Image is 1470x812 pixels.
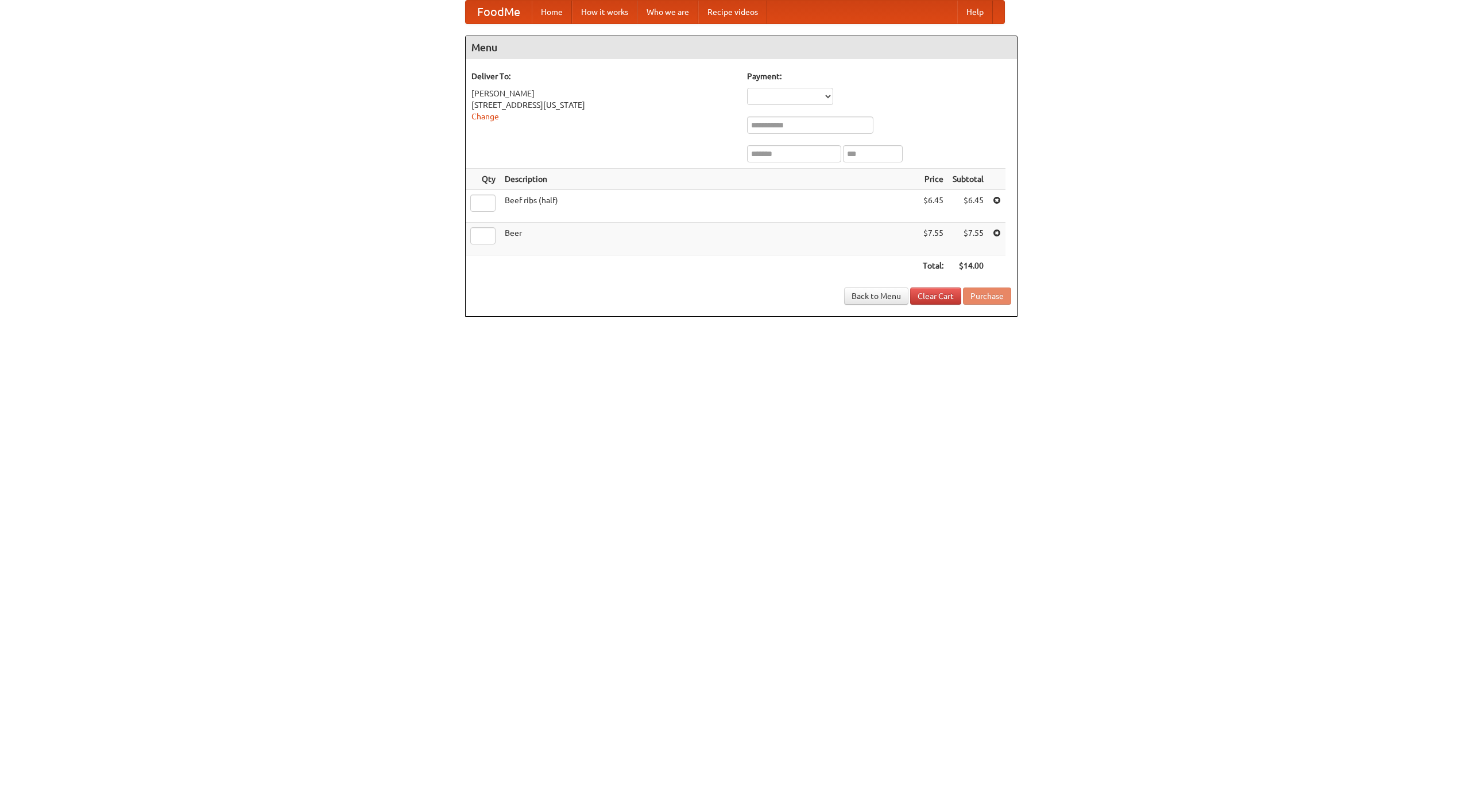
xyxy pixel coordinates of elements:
a: Recipe videos [698,1,767,24]
td: Beef ribs (half) [500,190,918,223]
th: Subtotal [948,169,988,190]
a: Home [532,1,572,24]
div: [PERSON_NAME] [471,88,736,99]
a: Help [957,1,993,24]
button: Purchase [963,287,1011,305]
th: Qty [466,169,500,190]
td: Beer [500,223,918,255]
a: Back to Menu [844,287,908,305]
th: Price [918,169,948,190]
a: How it works [572,1,637,24]
td: $7.55 [918,223,948,255]
h5: Payment: [747,71,1011,82]
h5: Deliver To: [471,71,736,82]
h4: Menu [466,36,1017,59]
a: FoodMe [466,1,532,24]
td: $7.55 [948,223,988,255]
div: [STREET_ADDRESS][US_STATE] [471,99,736,111]
th: Total: [918,255,948,277]
th: $14.00 [948,255,988,277]
td: $6.45 [948,190,988,223]
a: Clear Cart [910,287,961,305]
th: Description [500,169,918,190]
a: Change [471,112,499,121]
a: Who we are [637,1,698,24]
td: $6.45 [918,190,948,223]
